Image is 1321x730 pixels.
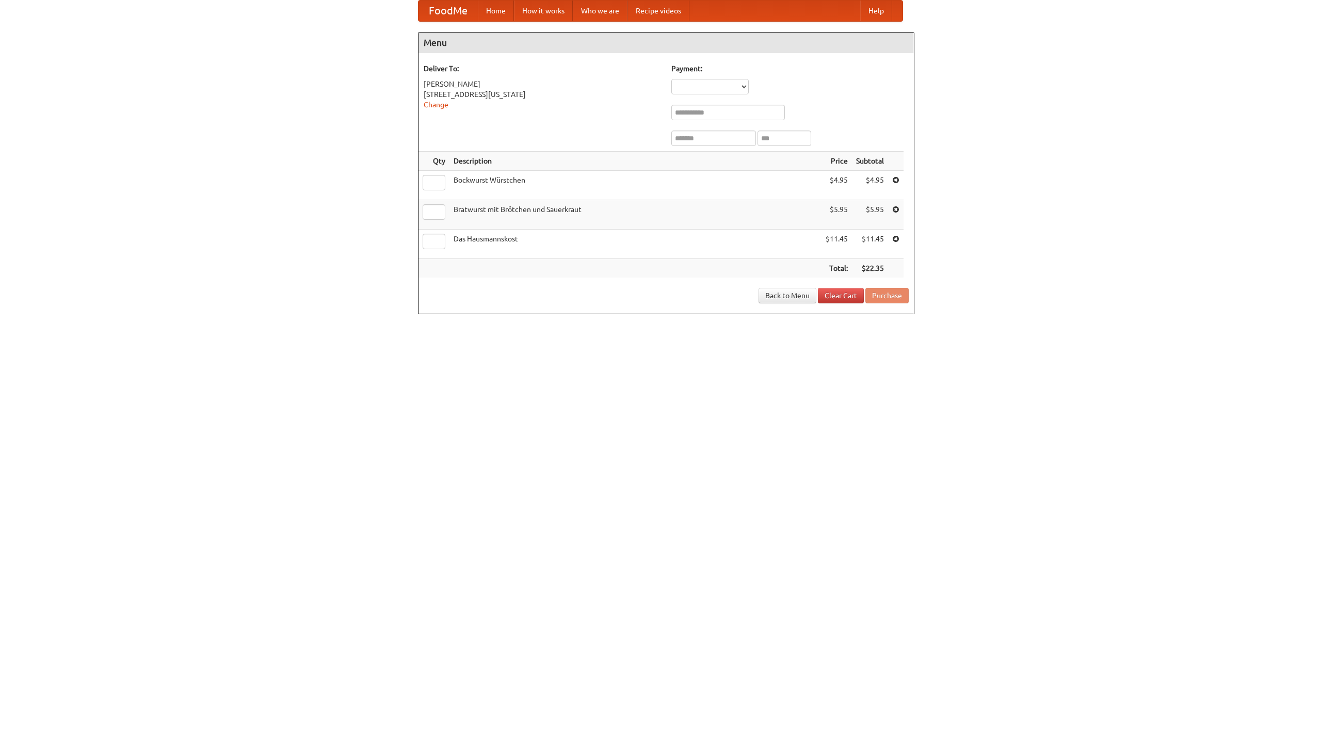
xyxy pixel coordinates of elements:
[478,1,514,21] a: Home
[860,1,892,21] a: Help
[759,288,816,303] a: Back to Menu
[424,89,661,100] div: [STREET_ADDRESS][US_STATE]
[449,200,821,230] td: Bratwurst mit Brötchen und Sauerkraut
[424,79,661,89] div: [PERSON_NAME]
[424,101,448,109] a: Change
[852,230,888,259] td: $11.45
[418,33,914,53] h4: Menu
[424,63,661,74] h5: Deliver To:
[821,230,852,259] td: $11.45
[865,288,909,303] button: Purchase
[627,1,689,21] a: Recipe videos
[671,63,909,74] h5: Payment:
[852,152,888,171] th: Subtotal
[821,200,852,230] td: $5.95
[852,171,888,200] td: $4.95
[821,152,852,171] th: Price
[514,1,573,21] a: How it works
[821,259,852,278] th: Total:
[852,200,888,230] td: $5.95
[449,171,821,200] td: Bockwurst Würstchen
[818,288,864,303] a: Clear Cart
[852,259,888,278] th: $22.35
[449,152,821,171] th: Description
[821,171,852,200] td: $4.95
[418,1,478,21] a: FoodMe
[573,1,627,21] a: Who we are
[418,152,449,171] th: Qty
[449,230,821,259] td: Das Hausmannskost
